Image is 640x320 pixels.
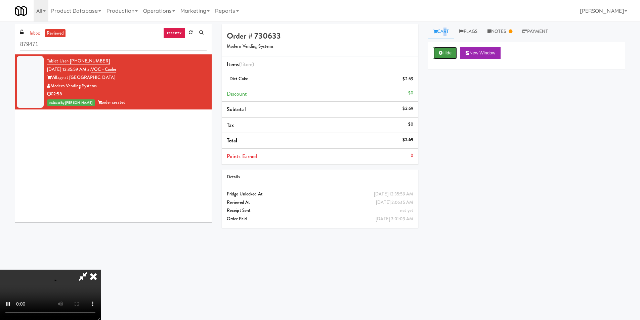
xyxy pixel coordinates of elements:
[91,66,116,73] a: VOC - Cooler
[376,198,413,207] div: [DATE] 2:06:15 AM
[402,136,413,144] div: $2.69
[402,104,413,113] div: $2.69
[482,24,517,39] a: Notes
[227,32,413,40] h4: Order # 730633
[374,190,413,198] div: [DATE] 12:35:59 AM
[428,24,454,39] a: Cart
[47,99,95,106] span: reviewed by [PERSON_NAME]
[376,215,413,223] div: [DATE] 3:01:09 AM
[454,24,482,39] a: Flags
[402,75,413,83] div: $2.69
[227,105,246,113] span: Subtotal
[400,207,413,214] span: not yet
[227,215,413,223] div: Order Paid
[15,54,212,109] li: Tablet User· [PHONE_NUMBER][DATE] 12:35:59 AM atVOC - CoolerVillage at [GEOGRAPHIC_DATA]Modern Ve...
[227,44,413,49] h5: Modern Vending Systems
[408,120,413,129] div: $0
[28,29,42,38] a: inbox
[47,74,207,82] div: Village at [GEOGRAPHIC_DATA]
[227,173,413,181] div: Details
[45,29,66,38] a: reviewed
[163,28,185,38] a: recent
[15,5,27,17] img: Micromart
[227,121,234,129] span: Tax
[227,152,257,160] span: Points Earned
[517,24,553,39] a: Payment
[433,47,457,59] button: Hide
[408,89,413,97] div: $0
[243,60,252,68] ng-pluralize: item
[68,58,110,64] span: · [PHONE_NUMBER]
[47,90,207,98] div: 02:58
[227,198,413,207] div: Reviewed At
[47,58,110,64] a: Tablet User· [PHONE_NUMBER]
[47,66,91,73] span: [DATE] 12:35:59 AM at
[411,151,413,160] div: 0
[98,99,126,105] span: order created
[227,90,247,98] span: Discount
[460,47,501,59] button: New Window
[227,60,254,68] span: Items
[227,207,413,215] div: Receipt Sent
[239,60,254,68] span: (1 )
[227,190,413,198] div: Fridge Unlocked At
[229,76,248,82] span: Diet Coke
[47,82,207,90] div: Modern Vending Systems
[227,137,238,144] span: Total
[20,38,207,51] input: Search vision orders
